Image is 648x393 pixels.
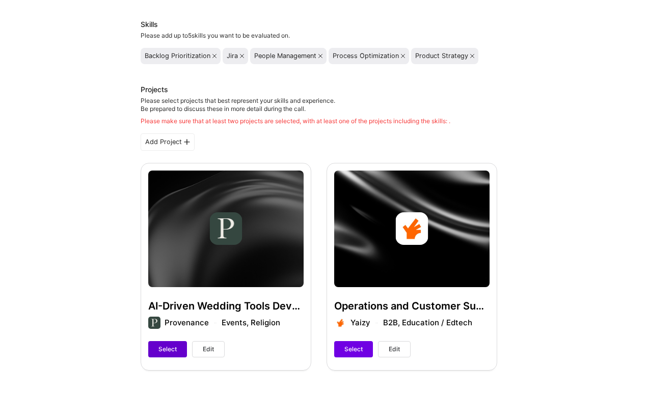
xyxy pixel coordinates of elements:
span: Select [158,345,177,354]
span: Select [344,345,363,354]
div: Skills [141,19,497,30]
button: Select [148,341,187,357]
div: People Management [254,52,316,60]
div: Jira [227,52,238,60]
span: Edit [203,345,214,354]
div: Please add up to 5 skills you want to be evaluated on. [141,32,497,40]
i: icon Close [240,54,244,58]
i: icon Close [318,54,322,58]
div: Projects [141,85,168,95]
button: Edit [378,341,411,357]
div: Add Project [141,133,195,151]
div: Process Optimization [333,52,399,60]
i: icon Close [401,54,405,58]
span: Edit [389,345,400,354]
i: icon PlusBlackFlat [184,139,190,145]
div: Please select projects that best represent your skills and experience. Be prepared to discuss the... [141,97,450,125]
i: icon Close [470,54,474,58]
div: Product Strategy [415,52,468,60]
div: Please make sure that at least two projects are selected, with at least one of the projects inclu... [141,117,450,125]
button: Select [334,341,373,357]
div: Backlog Prioritization [145,52,210,60]
i: icon Close [212,54,217,58]
button: Edit [192,341,225,357]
